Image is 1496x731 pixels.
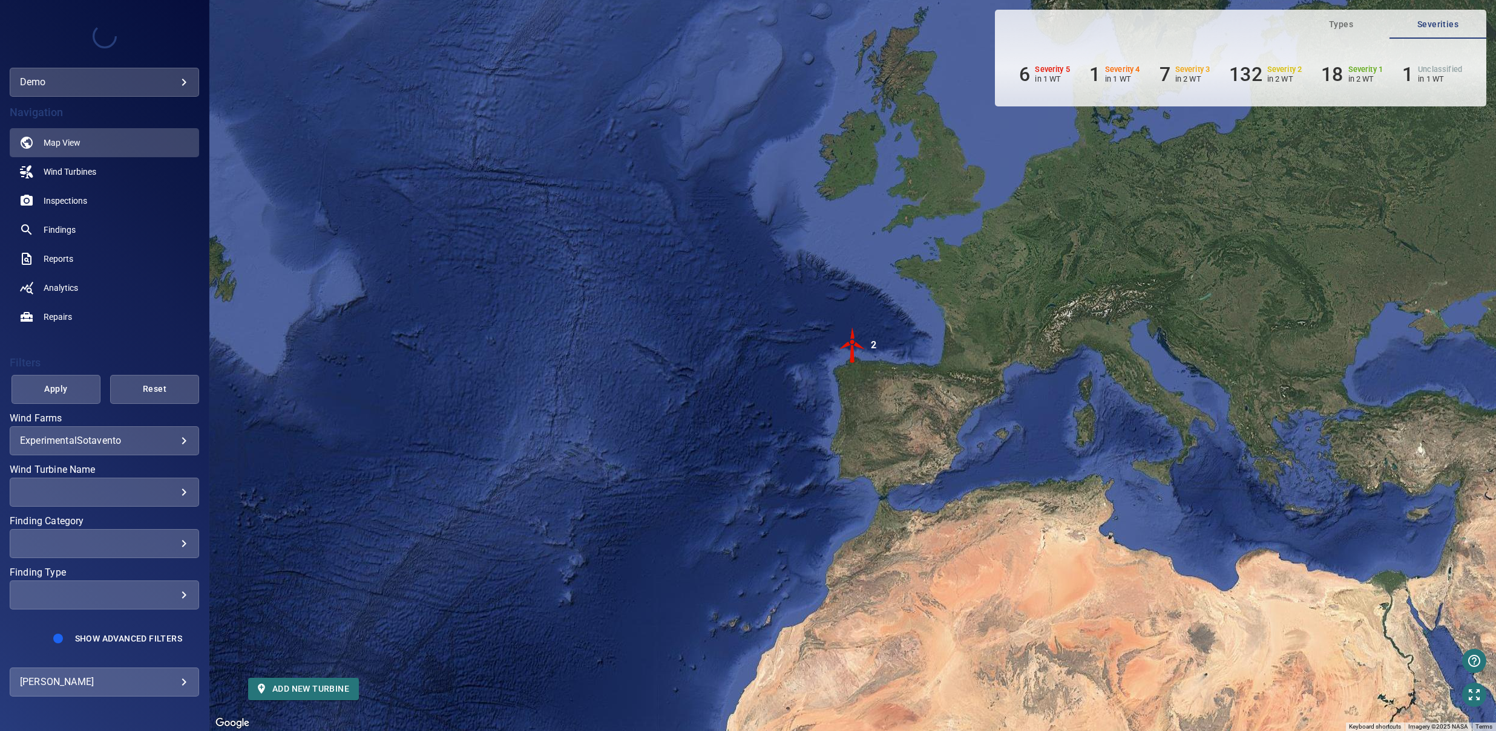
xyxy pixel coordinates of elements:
[110,375,199,404] button: Reset
[1402,63,1413,86] h6: 1
[10,157,199,186] a: windturbines noActive
[835,327,871,365] gmp-advanced-marker: 2
[1089,63,1100,86] h6: 1
[10,568,199,577] label: Finding Type
[1267,74,1302,83] p: in 2 WT
[1035,74,1070,83] p: in 1 WT
[10,529,199,558] div: Finding Category
[1321,63,1383,86] li: Severity 1
[1160,63,1170,86] h6: 7
[10,244,199,273] a: reports noActive
[1175,74,1210,83] p: in 2 WT
[835,327,871,363] img: windFarmIconCat5.svg
[1402,63,1462,86] li: Severity Unclassified
[1229,63,1262,86] h6: 132
[1035,65,1070,74] h6: Severity 5
[44,224,76,236] span: Findings
[10,273,199,302] a: analytics noActive
[44,195,87,207] span: Inspections
[1300,17,1382,32] span: Types
[1105,65,1140,74] h6: Severity 4
[75,634,182,643] span: Show Advanced Filters
[1105,74,1140,83] p: in 1 WT
[1019,63,1070,86] li: Severity 5
[10,128,199,157] a: map active
[1321,63,1343,86] h6: 18
[10,186,199,215] a: inspections noActive
[1348,74,1383,83] p: in 2 WT
[10,414,199,423] label: Wind Farms
[27,382,85,397] span: Apply
[11,375,100,404] button: Apply
[10,426,199,455] div: Wind Farms
[10,478,199,507] div: Wind Turbine Name
[1160,63,1210,86] li: Severity 3
[10,106,199,119] h4: Navigation
[10,465,199,475] label: Wind Turbine Name
[1175,65,1210,74] h6: Severity 3
[44,311,72,323] span: Repairs
[10,215,199,244] a: findings noActive
[44,137,80,149] span: Map View
[1229,63,1302,86] li: Severity 2
[212,715,252,731] a: Open this area in Google Maps (opens a new window)
[1397,17,1479,32] span: Severities
[258,681,349,697] span: Add new turbine
[1349,723,1401,731] button: Keyboard shortcuts
[44,282,78,294] span: Analytics
[44,166,96,178] span: Wind Turbines
[125,382,184,397] span: Reset
[1418,65,1462,74] h6: Unclassified
[1348,65,1383,74] h6: Severity 1
[1418,74,1462,83] p: in 1 WT
[212,715,252,731] img: Google
[1408,723,1468,730] span: Imagery ©2025 NASA
[20,672,189,692] div: [PERSON_NAME]
[20,435,189,446] div: ExperimentalSotavento
[10,302,199,331] a: repairs noActive
[20,73,189,92] div: demo
[68,629,189,648] button: Show Advanced Filters
[1475,723,1492,730] a: Terms (opens in new tab)
[1019,63,1030,86] h6: 6
[248,678,359,700] button: Add new turbine
[10,68,199,97] div: demo
[1267,65,1302,74] h6: Severity 2
[1089,63,1140,86] li: Severity 4
[44,253,73,265] span: Reports
[10,516,199,526] label: Finding Category
[10,357,199,369] h4: Filters
[10,580,199,609] div: Finding Type
[871,327,876,363] div: 2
